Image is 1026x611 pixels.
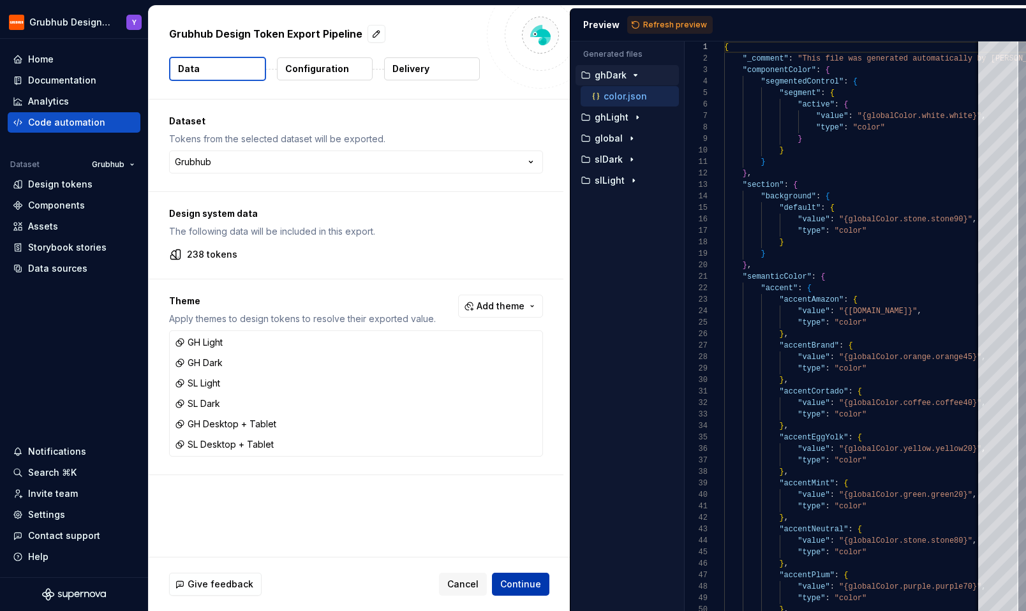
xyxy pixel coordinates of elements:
p: The following data will be included in this export. [169,225,543,238]
p: Grubhub Design Token Export Pipeline [169,26,362,41]
span: { [821,272,825,281]
span: "color" [834,548,866,557]
p: Tokens from the selected dataset will be exported. [169,133,543,145]
div: Design tokens [28,178,93,191]
div: Components [28,199,85,212]
span: "accentCortado" [779,387,848,396]
div: Search ⌘K [28,466,77,479]
span: , [784,467,788,476]
span: { [829,203,834,212]
span: : [821,89,825,98]
span: "{globalColor.purple.purple70}" [839,582,981,591]
div: Notifications [28,445,86,458]
p: Apply themes to design tokens to resolve their exported value. [169,313,436,325]
button: Notifications [8,441,140,462]
span: , [917,307,921,316]
div: Contact support [28,529,100,542]
span: : [829,445,834,453]
span: "type" [798,364,825,373]
span: } [779,376,784,385]
a: Code automation [8,112,140,133]
div: Preview [583,18,620,31]
button: Grubhub Design SystemY [3,8,145,36]
div: GH Dark [175,357,223,369]
span: } [779,513,784,522]
span: { [807,284,811,293]
a: Analytics [8,91,140,112]
a: Components [8,195,140,216]
a: Data sources [8,258,140,279]
span: { [793,180,798,189]
span: : [825,502,829,511]
div: 16 [685,214,708,225]
div: 5 [685,87,708,99]
div: 27 [685,340,708,351]
button: color.json [581,89,679,103]
button: ghLight [576,110,679,124]
button: Configuration [277,57,373,80]
span: { [844,100,848,109]
span: "value" [798,582,829,591]
div: 42 [685,512,708,524]
a: Supernova Logo [42,588,106,601]
div: 31 [685,386,708,397]
span: "color" [834,226,866,235]
span: "type" [798,410,825,419]
div: 43 [685,524,708,535]
p: Design system data [169,207,543,220]
a: Design tokens [8,174,140,195]
div: Y [132,17,137,27]
span: "accentMint" [779,479,834,488]
span: : [834,479,838,488]
button: Help [8,547,140,567]
div: 10 [685,145,708,156]
div: 37 [685,455,708,466]
div: 1 [685,41,708,53]
span: "accentPlum" [779,571,834,580]
div: 34 [685,420,708,432]
span: : [848,433,852,442]
span: "segmentedControl" [761,77,844,86]
p: Dataset [169,115,543,128]
span: , [747,169,752,178]
span: Cancel [447,578,479,591]
p: global [595,133,623,144]
div: 13 [685,179,708,191]
span: , [972,490,976,499]
div: Analytics [28,95,69,108]
div: Help [28,550,48,563]
span: : [829,307,834,316]
a: Home [8,49,140,70]
div: Data sources [28,262,87,275]
span: } [798,135,802,144]
span: "background" [761,192,815,201]
div: 20 [685,260,708,271]
div: SL Desktop + Tablet [175,438,274,451]
a: Assets [8,216,140,237]
div: 48 [685,581,708,593]
span: } [761,249,765,258]
span: Add theme [477,300,524,313]
span: "_comment" [742,54,788,63]
span: "type" [798,318,825,327]
div: 7 [685,110,708,122]
div: 26 [685,328,708,340]
div: 46 [685,558,708,570]
button: global [576,131,679,145]
button: Add theme [458,295,543,318]
p: color.json [604,91,647,101]
span: "value" [798,399,829,408]
span: "value" [798,536,829,545]
div: 18 [685,237,708,248]
span: "{globalColor.yellow.yellow20}" [839,445,981,453]
span: : [798,284,802,293]
span: } [779,422,784,431]
button: Continue [492,573,549,596]
span: { [724,43,729,52]
span: "{[DOMAIN_NAME]}" [839,307,917,316]
p: Delivery [392,63,429,75]
button: Data [169,57,266,81]
span: "type" [798,548,825,557]
span: "type" [816,123,844,132]
p: Theme [169,295,436,307]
